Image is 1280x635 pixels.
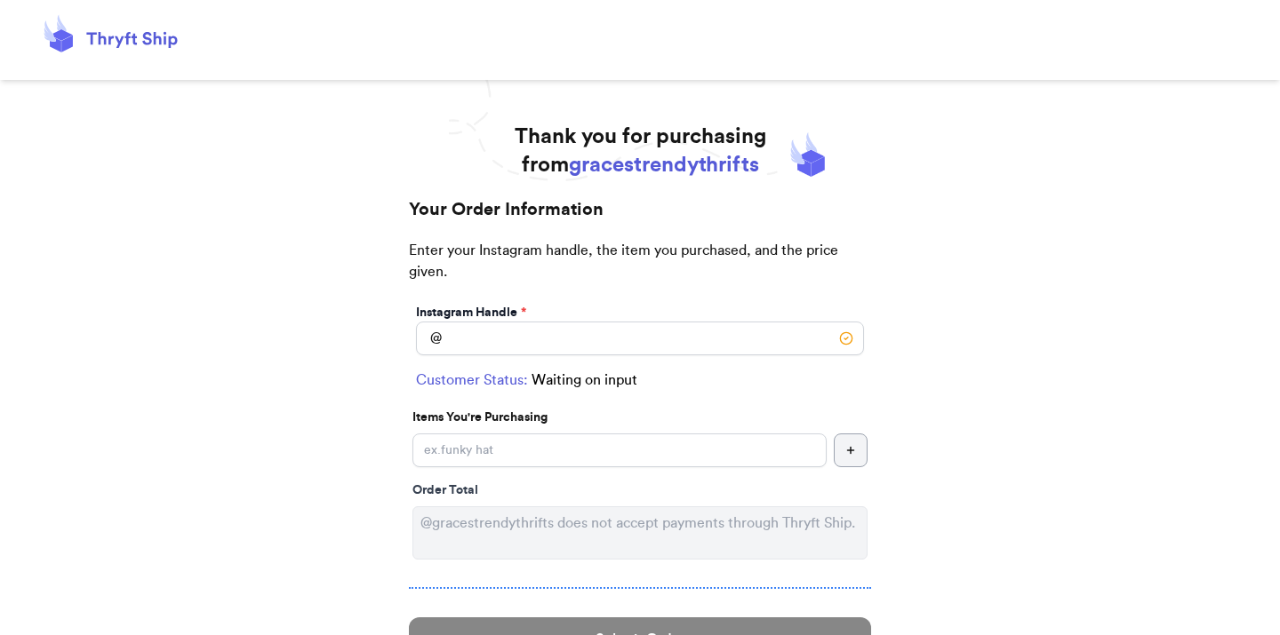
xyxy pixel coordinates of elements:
p: Items You're Purchasing [412,409,868,426]
span: Customer Status: [416,369,528,391]
p: Enter your Instagram handle, the item you purchased, and the price given. [409,240,871,300]
label: Instagram Handle [416,304,526,321]
span: gracestrendythrifts [569,155,759,176]
span: Waiting on input [532,369,637,391]
h2: Your Order Information [409,197,871,240]
div: @ [416,321,442,355]
div: Order Total [412,481,868,499]
input: ex.funky hat [412,433,827,467]
h1: Thank you for purchasing from [515,123,766,179]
